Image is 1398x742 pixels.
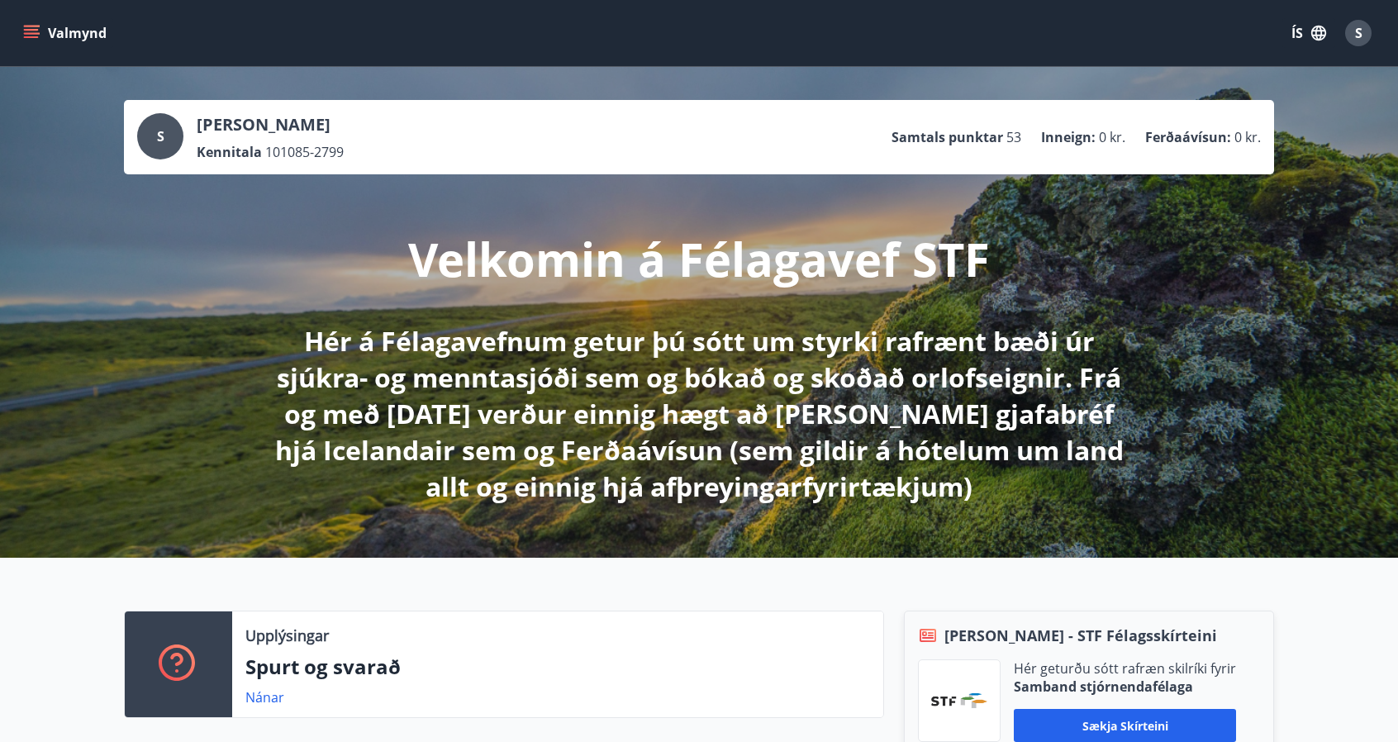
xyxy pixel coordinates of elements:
[1355,24,1362,42] span: S
[1234,128,1261,146] span: 0 kr.
[245,625,329,646] p: Upplýsingar
[20,18,113,48] button: menu
[265,143,344,161] span: 101085-2799
[931,693,987,708] img: vjCaq2fThgY3EUYqSgpjEiBg6WP39ov69hlhuPVN.png
[157,127,164,145] span: S
[245,653,870,681] p: Spurt og svarað
[197,143,262,161] p: Kennitala
[892,128,1003,146] p: Samtals punktar
[1145,128,1231,146] p: Ferðaávísun :
[1014,659,1236,678] p: Hér geturðu sótt rafræn skilríki fyrir
[1014,678,1236,696] p: Samband stjórnendafélaga
[263,323,1135,505] p: Hér á Félagavefnum getur þú sótt um styrki rafrænt bæði úr sjúkra- og menntasjóði sem og bókað og...
[1006,128,1021,146] span: 53
[408,227,990,290] p: Velkomin á Félagavef STF
[944,625,1217,646] span: [PERSON_NAME] - STF Félagsskírteini
[1099,128,1125,146] span: 0 kr.
[197,113,344,136] p: [PERSON_NAME]
[1041,128,1096,146] p: Inneign :
[245,688,284,706] a: Nánar
[1282,18,1335,48] button: ÍS
[1014,709,1236,742] button: Sækja skírteini
[1339,13,1378,53] button: S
